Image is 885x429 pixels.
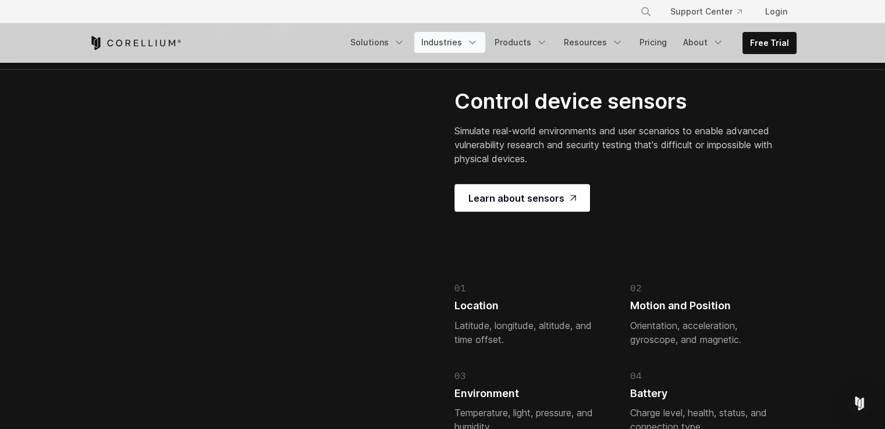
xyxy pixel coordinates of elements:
[343,32,797,54] div: Navigation Menu
[454,88,780,115] h2: Control device sensors
[454,184,590,212] a: Learn about sensors
[343,32,412,53] a: Solutions
[414,32,485,53] a: Industries
[630,319,780,346] p: Orientation, acceleration, gyroscope, and magnetic.
[454,282,605,294] div: 01
[630,282,780,294] div: 02
[676,32,731,53] a: About
[468,191,576,205] span: Learn about sensors
[845,389,873,417] div: Open Intercom Messenger
[454,124,780,166] p: Simulate real-world environments and user scenarios to enable advanced vulnerability research and...
[454,387,605,401] h4: Environment
[661,1,751,22] a: Support Center
[632,32,674,53] a: Pricing
[89,222,264,309] video: Your browser does not support the video tag.
[454,370,605,381] div: 03
[454,319,605,346] p: Latitude, longitude, altitude, and time offset.
[635,1,656,22] button: Search
[89,36,182,50] a: Corellium Home
[630,299,780,313] h4: Motion and Position
[488,32,555,53] a: Products
[630,387,780,401] h4: Battery
[743,33,796,53] a: Free Trial
[557,32,630,53] a: Resources
[630,370,780,381] div: 04
[756,1,797,22] a: Login
[626,1,797,22] div: Navigation Menu
[454,299,605,313] h4: Location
